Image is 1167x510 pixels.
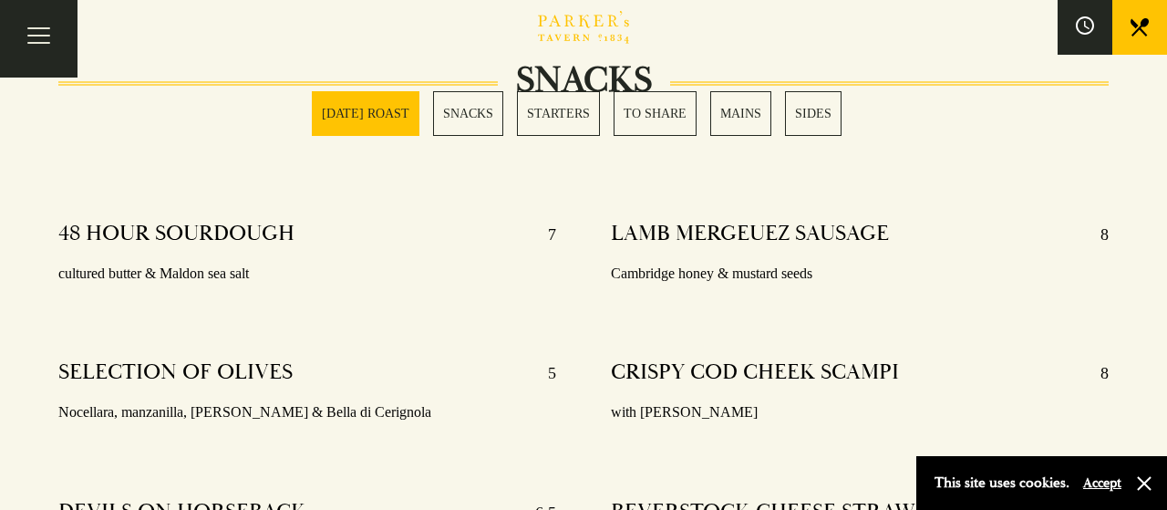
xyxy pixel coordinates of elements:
[1135,474,1153,493] button: Close and accept
[530,220,556,249] p: 7
[935,470,1069,496] p: This site uses cookies.
[785,91,842,136] a: 6 / 6
[517,91,600,136] a: 3 / 6
[611,400,1109,426] p: with [PERSON_NAME]
[611,261,1109,287] p: Cambridge honey & mustard seeds
[1083,474,1121,492] button: Accept
[1082,220,1109,249] p: 8
[611,220,889,249] h4: LAMB MERGEUEZ SAUSAGE
[58,261,556,287] p: cultured butter & Maldon sea salt
[433,91,503,136] a: 2 / 6
[614,91,697,136] a: 4 / 6
[58,220,294,249] h4: 48 HOUR SOURDOUGH
[710,91,771,136] a: 5 / 6
[1082,359,1109,388] p: 8
[530,359,556,388] p: 5
[611,359,899,388] h4: CRISPY COD CHEEK SCAMPI
[58,359,293,388] h4: SELECTION OF OLIVES
[58,400,556,426] p: Nocellara, manzanilla, [PERSON_NAME] & Bella di Cerignola
[312,91,419,136] a: 1 / 6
